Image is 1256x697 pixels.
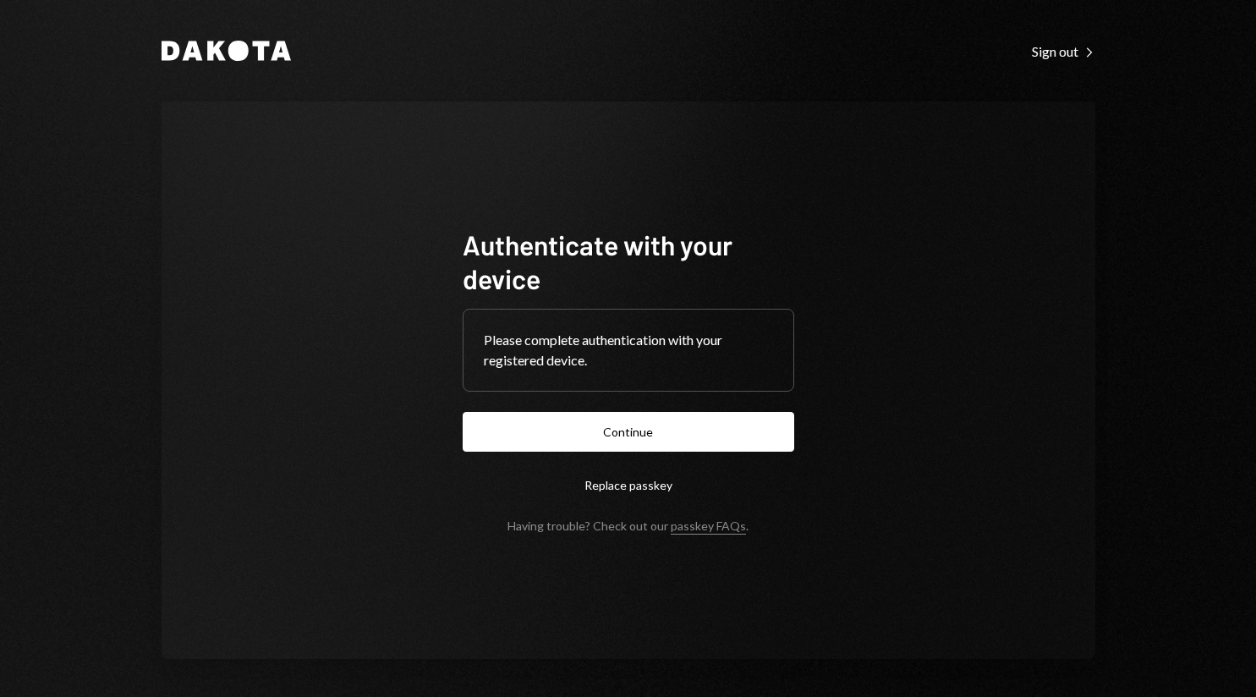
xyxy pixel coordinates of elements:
button: Continue [463,412,794,452]
div: Sign out [1032,43,1095,60]
div: Please complete authentication with your registered device. [484,330,773,370]
a: Sign out [1032,41,1095,60]
div: Having trouble? Check out our . [507,519,749,533]
a: passkey FAQs [671,519,746,535]
button: Replace passkey [463,465,794,505]
h1: Authenticate with your device [463,228,794,295]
